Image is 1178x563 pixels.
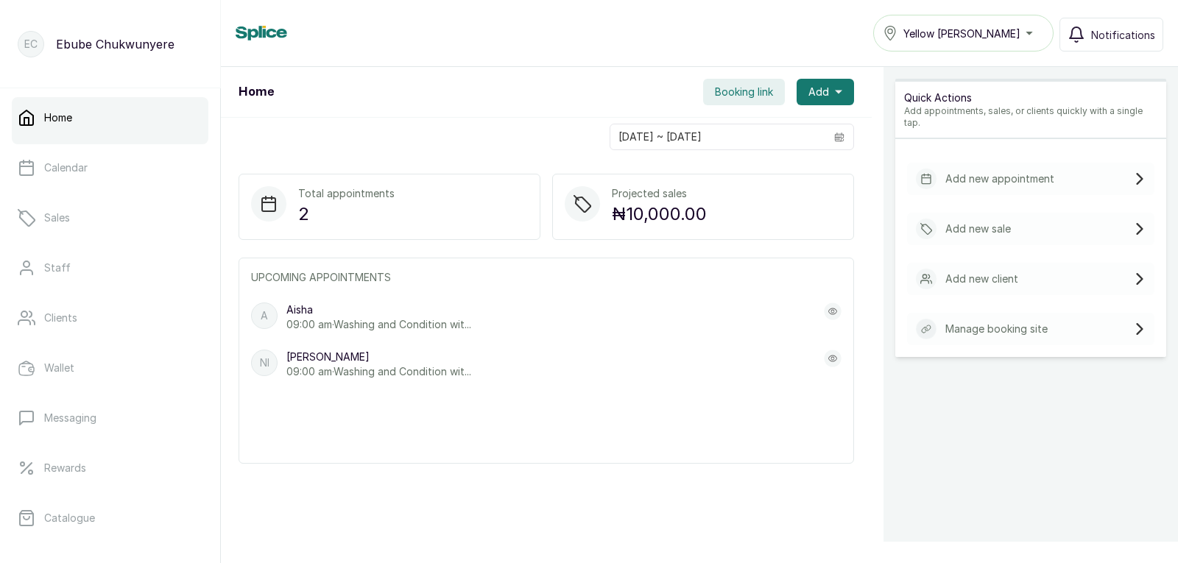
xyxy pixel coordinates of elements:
[44,411,96,425] p: Messaging
[834,132,844,142] svg: calendar
[945,272,1018,286] p: Add new client
[12,147,208,188] a: Calendar
[808,85,829,99] span: Add
[903,26,1020,41] span: Yellow [PERSON_NAME]
[286,317,471,332] p: 09:00 am · Washing and Condition wit...
[610,124,825,149] input: Select date
[904,91,1157,105] p: Quick Actions
[44,511,95,525] p: Catalogue
[1059,18,1163,52] button: Notifications
[260,355,269,370] p: NI
[904,105,1157,129] p: Add appointments, sales, or clients quickly with a single tap.
[44,361,74,375] p: Wallet
[703,79,785,105] button: Booking link
[298,186,395,201] p: Total appointments
[1091,27,1155,43] span: Notifications
[715,85,773,99] span: Booking link
[12,197,208,238] a: Sales
[12,498,208,539] a: Catalogue
[612,186,707,201] p: Projected sales
[44,261,71,275] p: Staff
[945,322,1048,336] p: Manage booking site
[945,171,1054,186] p: Add new appointment
[286,350,471,364] p: [PERSON_NAME]
[56,35,174,53] p: Ebube Chukwunyere
[612,201,707,227] p: ₦10,000.00
[12,97,208,138] a: Home
[12,247,208,288] a: Staff
[797,79,854,105] button: Add
[12,347,208,389] a: Wallet
[12,447,208,489] a: Rewards
[945,222,1011,236] p: Add new sale
[251,270,842,285] p: UPCOMING APPOINTMENTS
[12,297,208,339] a: Clients
[24,37,38,52] p: EC
[239,83,274,101] h1: Home
[261,308,268,323] p: A
[44,160,88,175] p: Calendar
[286,302,471,317] p: Aisha
[298,201,395,227] p: 2
[44,110,72,125] p: Home
[44,210,70,225] p: Sales
[44,461,86,475] p: Rewards
[12,397,208,439] a: Messaging
[873,15,1054,52] button: Yellow [PERSON_NAME]
[286,364,471,379] p: 09:00 am · Washing and Condition wit...
[44,311,77,325] p: Clients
